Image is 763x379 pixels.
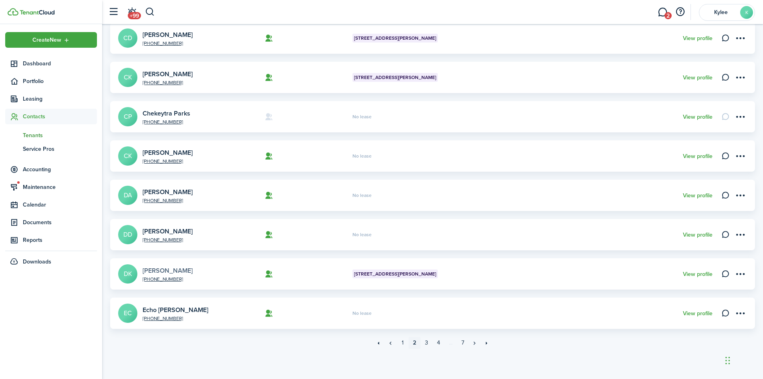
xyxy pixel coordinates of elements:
iframe: Chat Widget [723,340,763,379]
a: Next [469,337,481,349]
img: TenantCloud [20,10,54,15]
a: 4 [433,337,445,349]
a: [PERSON_NAME] [143,266,193,275]
a: View profile [683,232,713,238]
a: First [372,337,385,349]
a: EC [118,304,137,323]
button: Open menu [733,71,747,84]
a: CP [118,107,137,126]
span: Reports [23,236,97,244]
span: No lease [352,114,372,119]
span: Portfolio [23,77,97,85]
span: Maintenance [23,183,97,191]
a: 1 [397,337,409,349]
a: DK [118,264,137,284]
span: Service Pros [23,145,97,153]
avatar-text: K [740,6,753,19]
span: No lease [352,311,372,316]
span: No lease [352,232,372,237]
span: No lease [352,193,372,198]
a: [PHONE_NUMBER] [143,237,259,242]
span: Calendar [23,201,97,209]
a: Previous [385,337,397,349]
a: [PERSON_NAME] [143,227,193,236]
button: Open menu [733,31,747,45]
span: Dashboard [23,59,97,68]
a: View profile [683,75,713,81]
button: Open sidebar [106,4,121,20]
a: CK [118,146,137,166]
span: [STREET_ADDRESS][PERSON_NAME] [354,74,436,81]
a: Echo [PERSON_NAME] [143,305,208,314]
a: [PHONE_NUMBER] [143,80,259,85]
a: CD [118,28,137,48]
a: Last [481,337,493,349]
a: [PHONE_NUMBER] [143,198,259,203]
a: 2 [409,337,421,349]
span: Accounting [23,165,97,174]
a: View profile [683,153,713,160]
a: CK [118,68,137,87]
a: View profile [683,114,713,120]
a: View profile [683,310,713,317]
a: View profile [683,271,713,278]
span: Leasing [23,95,97,103]
a: [PHONE_NUMBER] [143,159,259,164]
a: 3 [421,337,433,349]
button: Search [145,5,155,19]
span: Tenants [23,131,97,140]
a: 7 [457,337,469,349]
span: +99 [128,12,141,19]
button: Open resource center [673,5,687,19]
img: TenantCloud [8,8,18,16]
a: [PERSON_NAME] [143,148,193,157]
a: Messaging [655,2,670,22]
a: Reports [5,232,97,248]
span: [STREET_ADDRESS][PERSON_NAME] [354,270,436,278]
button: Open menu [733,228,747,241]
a: Service Pros [5,142,97,156]
a: ... [445,337,457,349]
button: Open menu [733,267,747,281]
a: [PHONE_NUMBER] [143,277,259,282]
span: No lease [352,154,372,158]
div: Drag [725,349,730,373]
a: View profile [683,35,713,42]
a: [PHONE_NUMBER] [143,41,259,46]
a: Chekeytra Parks [143,109,190,118]
a: [PHONE_NUMBER] [143,120,259,124]
span: Create New [32,37,61,43]
a: DD [118,225,137,244]
span: [STREET_ADDRESS][PERSON_NAME] [354,34,436,42]
a: [PERSON_NAME] [143,69,193,79]
a: Notifications [124,2,139,22]
a: Tenants [5,128,97,142]
a: [PHONE_NUMBER] [143,316,259,321]
span: Kylee [705,10,737,15]
button: Open menu [5,32,97,48]
button: Open menu [733,306,747,320]
a: [PERSON_NAME] [143,187,193,197]
span: Downloads [23,257,51,266]
a: View profile [683,193,713,199]
button: Open menu [733,110,747,124]
a: Dashboard [5,56,97,71]
button: Open menu [733,149,747,163]
button: Open menu [733,188,747,202]
a: DA [118,186,137,205]
a: [PERSON_NAME] [143,30,193,39]
span: Contacts [23,112,97,121]
span: Documents [23,218,97,227]
span: 2 [664,12,672,19]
